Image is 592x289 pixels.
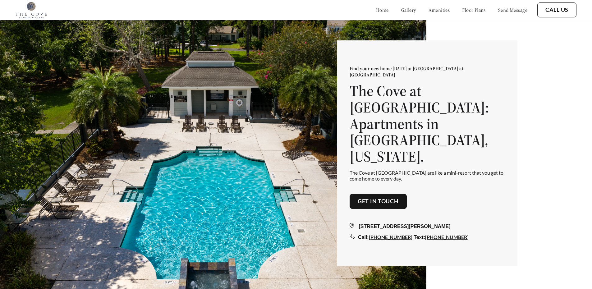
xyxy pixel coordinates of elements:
img: cove_at_fountain_lake_logo.png [16,2,47,18]
a: floor plans [462,7,486,13]
span: Call: [358,235,369,240]
a: [PHONE_NUMBER] [369,234,412,240]
p: Find your new home [DATE] at [GEOGRAPHIC_DATA] at [GEOGRAPHIC_DATA] [350,65,505,78]
span: Text: [414,235,425,240]
a: home [376,7,389,13]
button: Call Us [537,2,576,17]
h1: The Cove at [GEOGRAPHIC_DATA]: Apartments in [GEOGRAPHIC_DATA], [US_STATE]. [350,83,505,165]
a: Call Us [545,7,568,13]
a: Get in touch [358,198,399,205]
a: gallery [401,7,416,13]
a: amenities [429,7,450,13]
button: Get in touch [350,194,407,209]
p: The Cove at [GEOGRAPHIC_DATA] are like a mini-resort that you get to come home to every day. [350,170,505,181]
a: [PHONE_NUMBER] [425,234,469,240]
a: send message [498,7,527,13]
div: [STREET_ADDRESS][PERSON_NAME] [350,223,505,230]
